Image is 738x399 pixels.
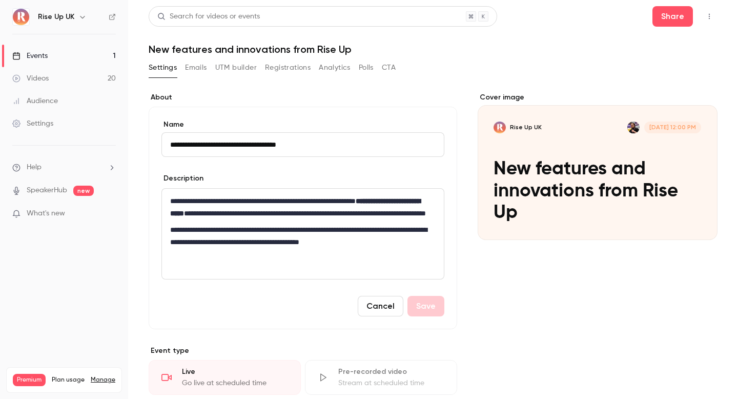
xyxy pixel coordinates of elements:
[652,6,693,27] button: Share
[12,162,116,173] li: help-dropdown-opener
[12,51,48,61] div: Events
[27,162,42,173] span: Help
[182,367,288,377] div: Live
[13,374,46,386] span: Premium
[319,59,351,76] button: Analytics
[27,185,67,196] a: SpeakerHub
[359,59,374,76] button: Polls
[149,360,301,395] div: LiveGo live at scheduled time
[265,59,311,76] button: Registrations
[305,360,457,395] div: Pre-recorded videoStream at scheduled time
[162,189,444,279] div: editor
[161,173,203,184] label: Description
[149,43,717,55] h1: New features and innovations from Rise Up
[12,118,53,129] div: Settings
[149,92,457,103] label: About
[52,376,85,384] span: Plan usage
[182,378,288,388] div: Go live at scheduled time
[338,367,444,377] div: Pre-recorded video
[157,11,260,22] div: Search for videos or events
[12,73,49,84] div: Videos
[104,209,116,218] iframe: Noticeable Trigger
[382,59,396,76] button: CTA
[161,188,444,280] section: description
[358,296,403,316] button: Cancel
[161,119,444,130] label: Name
[338,378,444,388] div: Stream at scheduled time
[12,96,58,106] div: Audience
[215,59,257,76] button: UTM builder
[149,59,177,76] button: Settings
[478,92,717,240] section: Cover image
[91,376,115,384] a: Manage
[13,9,29,25] img: Rise Up UK
[73,186,94,196] span: new
[478,92,717,103] label: Cover image
[27,208,65,219] span: What's new
[149,346,457,356] p: Event type
[38,12,74,22] h6: Rise Up UK
[185,59,207,76] button: Emails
